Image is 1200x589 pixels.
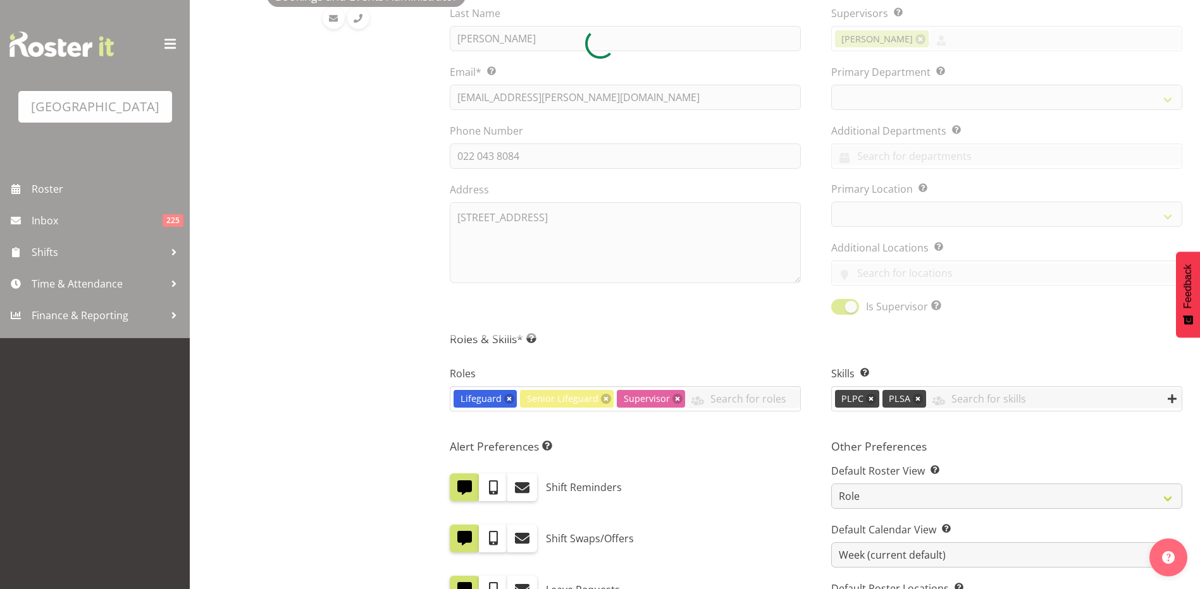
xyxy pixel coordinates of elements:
input: Search for roles [685,389,800,408]
span: Supervisor [624,392,670,406]
span: Lifeguard [461,392,502,406]
h5: Roles & Skills* [450,332,1182,346]
h5: Alert Preferences [450,439,801,453]
span: Senior Lifeguard [527,392,598,406]
span: Feedback [1182,264,1194,308]
label: Shift Reminders [546,473,622,501]
span: PLSA [889,392,910,406]
label: Default Calendar View [831,522,1182,537]
input: Search for skills [926,389,1182,408]
label: Shift Swaps/Offers [546,525,634,552]
span: PLPC [841,392,863,406]
img: help-xxl-2.png [1162,551,1175,564]
label: Roles [450,366,801,381]
label: Skills [831,366,1182,381]
button: Feedback - Show survey [1176,252,1200,337]
h5: Other Preferences [831,439,1182,453]
label: Default Roster View [831,463,1182,478]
